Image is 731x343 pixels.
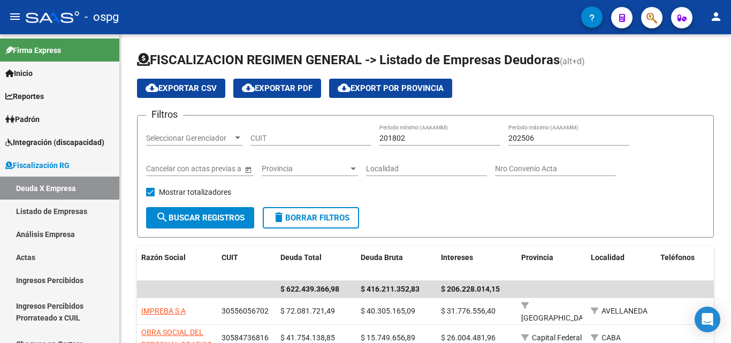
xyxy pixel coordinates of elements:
span: $ 40.305.165,09 [361,307,415,315]
span: Deuda Bruta [361,253,403,262]
button: Buscar Registros [146,207,254,228]
span: Exportar PDF [242,83,313,93]
span: - ospg [85,5,119,29]
button: Exportar PDF [233,79,321,98]
span: Inicio [5,67,33,79]
span: [GEOGRAPHIC_DATA] [521,314,593,322]
button: Export por Provincia [329,79,452,98]
button: Borrar Filtros [263,207,359,228]
span: Razón Social [141,253,186,262]
mat-icon: search [156,211,169,224]
span: Export por Provincia [338,83,444,93]
datatable-header-cell: Localidad [587,246,656,281]
span: 30584736816 [222,333,269,342]
span: $ 206.228.014,15 [441,285,500,293]
span: $ 31.776.556,40 [441,307,496,315]
mat-icon: cloud_download [242,81,255,94]
span: Mostrar totalizadores [159,186,231,199]
datatable-header-cell: Razón Social [137,246,217,281]
span: $ 622.439.366,98 [280,285,339,293]
span: Provincia [262,164,348,173]
span: Firma Express [5,44,61,56]
span: CABA [601,333,621,342]
h3: Filtros [146,107,183,122]
datatable-header-cell: Provincia [517,246,587,281]
datatable-header-cell: Deuda Total [276,246,356,281]
span: Fiscalización RG [5,159,70,171]
span: $ 416.211.352,83 [361,285,420,293]
span: Localidad [591,253,625,262]
datatable-header-cell: Intereses [437,246,517,281]
datatable-header-cell: CUIT [217,246,276,281]
span: Teléfonos [660,253,695,262]
div: Open Intercom Messenger [695,307,720,332]
mat-icon: cloud_download [338,81,351,94]
span: Padrón [5,113,40,125]
span: Integración (discapacidad) [5,136,104,148]
span: Seleccionar Gerenciador [146,134,233,143]
span: (alt+d) [560,56,585,66]
span: Capital Federal [532,333,582,342]
span: Deuda Total [280,253,322,262]
button: Open calendar [242,164,254,175]
span: $ 72.081.721,49 [280,307,335,315]
span: Provincia [521,253,553,262]
datatable-header-cell: Deuda Bruta [356,246,437,281]
span: IMPREBA S A [141,307,186,315]
span: $ 41.754.138,85 [280,333,335,342]
span: Borrar Filtros [272,213,349,223]
span: 30556056702 [222,307,269,315]
span: AVELLANEDA [601,307,648,315]
span: Exportar CSV [146,83,217,93]
mat-icon: person [710,10,722,23]
span: $ 15.749.656,89 [361,333,415,342]
mat-icon: cloud_download [146,81,158,94]
span: CUIT [222,253,238,262]
span: FISCALIZACION REGIMEN GENERAL -> Listado de Empresas Deudoras [137,52,560,67]
span: Buscar Registros [156,213,245,223]
mat-icon: delete [272,211,285,224]
span: Intereses [441,253,473,262]
button: Exportar CSV [137,79,225,98]
span: $ 26.004.481,96 [441,333,496,342]
span: Reportes [5,90,44,102]
mat-icon: menu [9,10,21,23]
